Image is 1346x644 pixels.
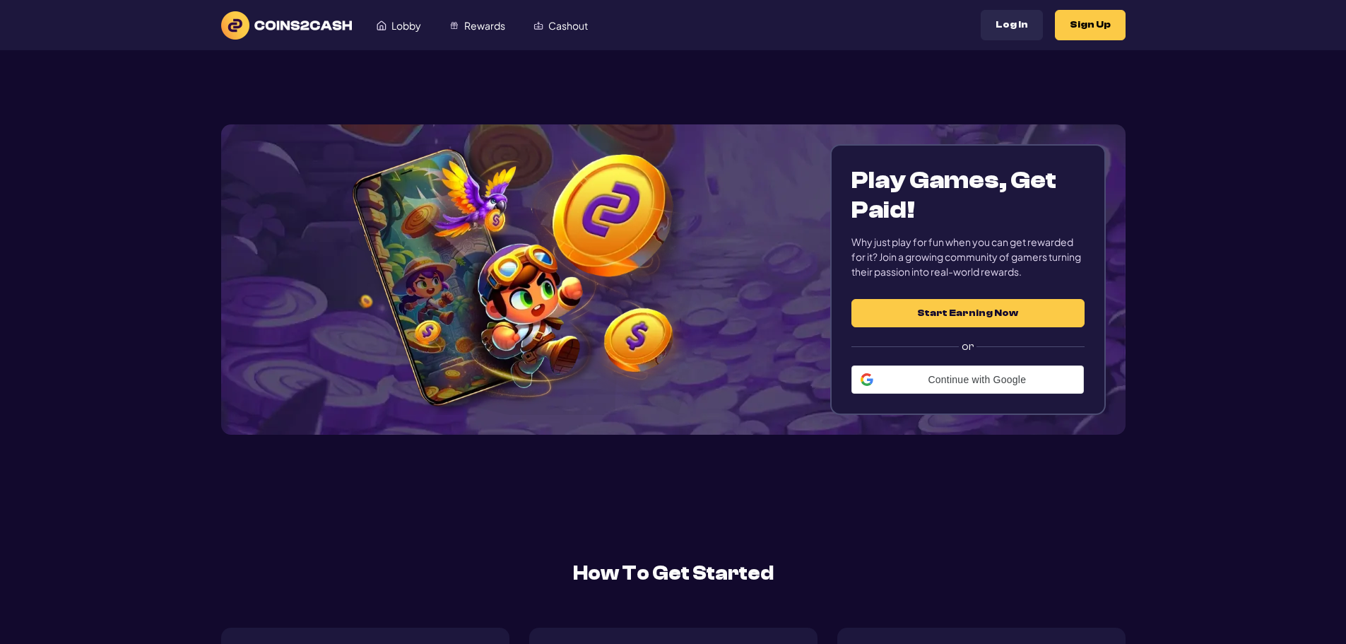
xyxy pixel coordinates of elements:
[851,299,1084,327] button: Start Earning Now
[362,12,435,39] a: Lobby
[533,21,543,30] img: Cashout
[221,11,352,40] img: logo text
[221,558,1126,588] h2: How To Get Started
[464,21,505,30] span: Rewards
[1055,10,1126,40] button: Sign Up
[449,21,459,30] img: Rewards
[851,165,1084,225] h1: Play Games, Get Paid!
[391,21,421,30] span: Lobby
[981,10,1043,40] button: Log In
[435,12,519,39] a: Rewards
[879,374,1075,385] span: Continue with Google
[851,365,1084,394] div: Continue with Google
[851,235,1084,279] div: Why just play for fun when you can get rewarded for it? Join a growing community of gamers turnin...
[851,327,1084,365] label: or
[519,12,602,39] a: Cashout
[548,21,588,30] span: Cashout
[377,21,386,30] img: Lobby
